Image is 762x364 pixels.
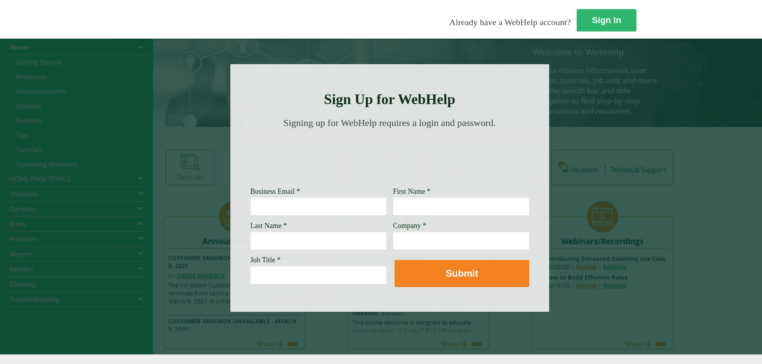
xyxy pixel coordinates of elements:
[283,118,496,128] span: Signing up for WebHelp requires a login and password.
[255,136,524,176] img: Need Credentials? Sign up below. Have Credentials? Use the sign-in button.
[395,260,529,287] button: Submit
[450,17,571,27] span: Already have a WebHelp account?
[393,187,430,195] span: First Name *
[393,222,426,230] span: Company *
[250,256,281,264] span: Job Title *
[250,187,300,195] span: Business Email *
[446,268,478,279] strong: Submit
[592,15,621,25] strong: Sign In
[250,222,287,230] span: Last Name *
[324,91,456,107] strong: Sign Up for WebHelp
[577,9,636,31] a: Sign In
